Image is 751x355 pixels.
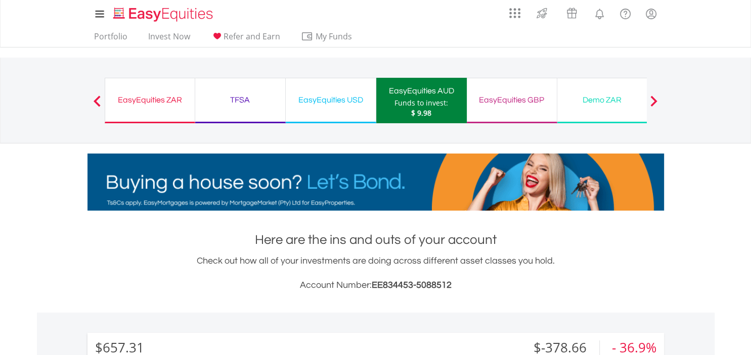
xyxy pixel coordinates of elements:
[87,254,664,292] div: Check out how all of your investments are doing across different asset classes you hold.
[503,3,527,19] a: AppsGrid
[411,108,431,118] span: $ 9.98
[534,5,550,21] img: thrive-v2.svg
[382,84,461,98] div: EasyEquities AUD
[207,31,284,47] a: Refer and Earn
[557,3,587,21] a: Vouchers
[638,3,664,25] a: My Profile
[87,231,664,249] h1: Here are the ins and outs of your account
[144,31,194,47] a: Invest Now
[563,5,580,21] img: vouchers-v2.svg
[292,93,370,107] div: EasyEquities USD
[473,93,551,107] div: EasyEquities GBP
[95,340,144,355] div: $657.31
[111,6,217,23] img: EasyEquities_Logo.png
[201,93,279,107] div: TFSA
[372,280,452,290] span: EE834453-5088512
[394,98,448,108] div: Funds to invest:
[612,3,638,23] a: FAQ's and Support
[301,30,367,43] span: My Funds
[563,93,641,107] div: Demo ZAR
[612,340,656,355] div: - 36.9%
[509,8,520,19] img: grid-menu-icon.svg
[644,100,664,111] button: Next
[87,278,664,292] h3: Account Number:
[587,3,612,23] a: Notifications
[524,340,599,355] div: $-378.66
[87,154,664,211] img: EasyMortage Promotion Banner
[224,31,280,42] span: Refer and Earn
[109,3,217,23] a: Home page
[90,31,131,47] a: Portfolio
[87,100,107,111] button: Previous
[111,93,189,107] div: EasyEquities ZAR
